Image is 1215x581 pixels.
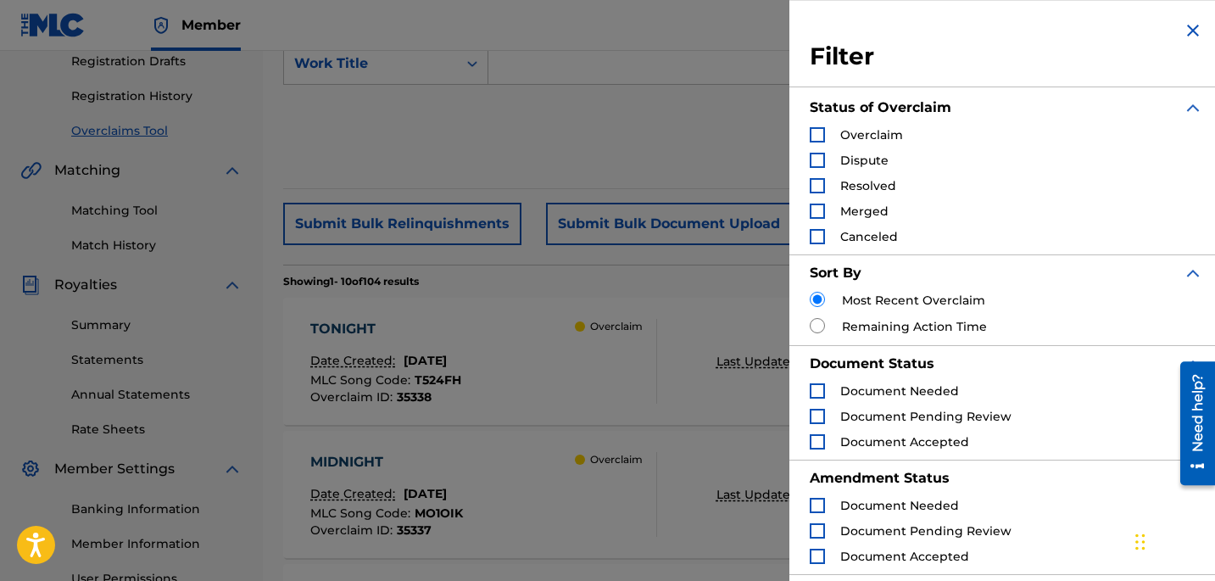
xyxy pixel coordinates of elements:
img: expand [222,275,242,295]
p: Last Updated: [716,353,805,371]
img: expand [1183,263,1203,283]
span: Resolved [840,178,896,193]
span: Overclaim [840,127,903,142]
span: MLC Song Code : [310,372,415,388]
a: Match History [71,237,242,254]
span: 35338 [397,389,432,405]
span: Document Needed [840,498,959,513]
span: MLC Song Code : [310,506,415,521]
a: Registration Drafts [71,53,242,70]
a: Member Information [71,535,242,553]
p: Showing 1 - 10 of 104 results [283,274,419,289]
a: Overclaims Tool [71,122,242,140]
h3: Filter [810,42,1203,72]
img: expand [222,459,242,479]
span: [DATE] [404,353,447,368]
span: Dispute [840,153,889,168]
span: Document Accepted [840,434,969,450]
span: 35337 [397,522,432,538]
a: Statements [71,351,242,369]
img: Royalties [20,275,41,295]
img: Top Rightsholder [151,15,171,36]
p: Last Updated: [716,486,805,504]
a: Summary [71,316,242,334]
img: expand [1183,98,1203,118]
a: Annual Statements [71,386,242,404]
span: Document Accepted [840,549,969,564]
p: Overclaim [590,452,643,467]
div: Arrastrar [1135,517,1145,567]
span: [DATE] [404,486,447,501]
a: Rate Sheets [71,421,242,439]
iframe: Resource Center [1168,355,1215,492]
strong: Sort By [810,265,861,281]
span: Document Needed [840,383,959,399]
button: Submit Bulk Relinquishments [283,203,521,245]
form: Search Form [283,42,1195,163]
span: Merged [840,204,889,219]
label: Remaining Action Time [842,318,987,336]
span: Overclaim ID : [310,522,397,538]
span: Matching [54,160,120,181]
strong: Amendment Status [810,470,950,486]
a: TONIGHTDate Created:[DATE]MLC Song Code:T524FHOverclaim ID:35338 OverclaimLast Updated:[DATE]Subm... [283,298,1195,425]
a: Matching Tool [71,202,242,220]
img: Member Settings [20,459,41,479]
span: T524FH [415,372,461,388]
span: Overclaim ID : [310,389,397,405]
iframe: Chat Widget [1130,500,1215,581]
span: Member [181,15,241,35]
a: MIDNIGHTDate Created:[DATE]MLC Song Code:MO1OIKOverclaim ID:35337 OverclaimLast Updated:[DATE]Sub... [283,431,1195,558]
a: Registration History [71,87,242,105]
span: Canceled [840,229,898,244]
img: expand [222,160,242,181]
span: Royalties [54,275,117,295]
a: Banking Information [71,500,242,518]
strong: Status of Overclaim [810,99,951,115]
p: Date Created: [310,352,399,370]
span: Member Settings [54,459,175,479]
img: expand [1183,354,1203,374]
img: Matching [20,160,42,181]
button: Submit Bulk Document Upload [546,203,792,245]
span: Document Pending Review [840,409,1012,424]
div: Work Title [294,53,447,74]
div: MIDNIGHT [310,452,463,472]
p: Date Created: [310,485,399,503]
span: Document Pending Review [840,523,1012,539]
img: close [1183,20,1203,41]
div: TONIGHT [310,319,461,339]
label: Most Recent Overclaim [842,292,985,310]
div: Widget de chat [1130,500,1215,581]
img: MLC Logo [20,13,86,37]
p: Overclaim [590,319,643,334]
strong: Document Status [810,355,934,372]
span: MO1OIK [415,506,463,521]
